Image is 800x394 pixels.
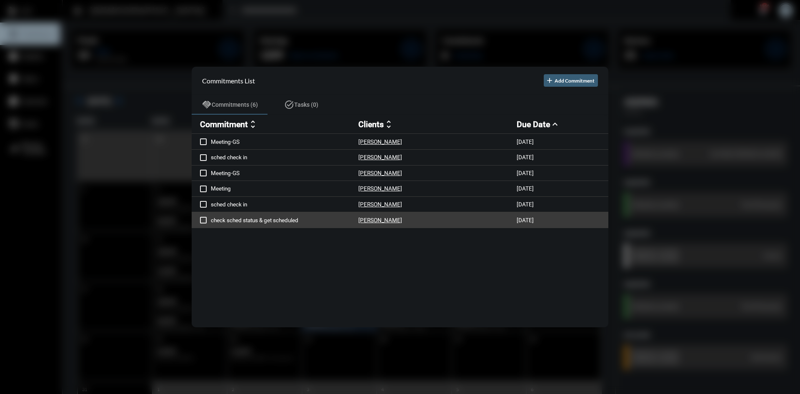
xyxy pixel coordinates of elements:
[358,138,402,145] p: [PERSON_NAME]
[384,119,394,129] mat-icon: unfold_more
[517,185,534,192] p: [DATE]
[200,120,248,129] h2: Commitment
[212,101,258,108] span: Commitments (6)
[294,101,318,108] span: Tasks (0)
[211,154,358,161] p: sched check in
[202,100,212,110] mat-icon: handshake
[202,77,255,85] h2: Commitments List
[211,138,358,145] p: Meeting-GS
[358,201,402,208] p: [PERSON_NAME]
[517,201,534,208] p: [DATE]
[544,74,598,87] button: Add Commitment
[517,154,534,161] p: [DATE]
[358,170,402,176] p: [PERSON_NAME]
[517,217,534,223] p: [DATE]
[211,170,358,176] p: Meeting-GS
[211,185,358,192] p: Meeting
[284,100,294,110] mat-icon: task_alt
[517,138,534,145] p: [DATE]
[545,76,554,85] mat-icon: add
[211,217,358,223] p: check sched status & get scheduled
[248,119,258,129] mat-icon: unfold_more
[358,217,402,223] p: [PERSON_NAME]
[358,120,384,129] h2: Clients
[517,170,534,176] p: [DATE]
[211,201,358,208] p: sched check in
[517,120,550,129] h2: Due Date
[358,185,402,192] p: [PERSON_NAME]
[358,154,402,161] p: [PERSON_NAME]
[550,119,560,129] mat-icon: expand_less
